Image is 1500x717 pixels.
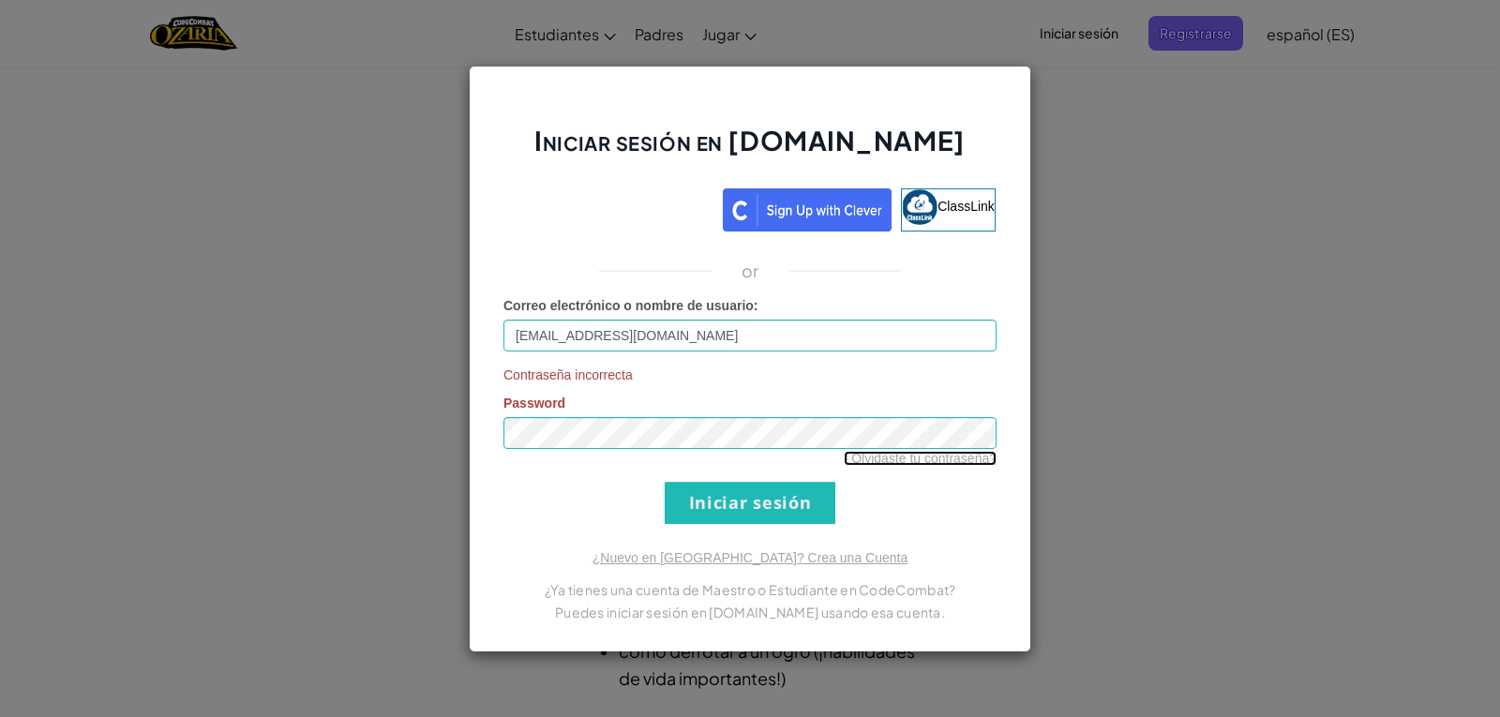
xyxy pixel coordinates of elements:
[503,296,758,315] label: :
[503,123,997,177] h2: Iniciar sesión en [DOMAIN_NAME]
[503,396,565,411] span: Password
[844,451,997,466] a: ¿Olvidaste tu contraseña?
[503,601,997,623] p: Puedes iniciar sesión en [DOMAIN_NAME] usando esa cuenta.
[503,366,997,384] span: Contraseña incorrecta
[665,482,835,524] input: Iniciar sesión
[723,188,892,232] img: clever_sso_button@2x.png
[495,187,723,228] iframe: Botón Iniciar sesión con Google
[937,198,995,213] span: ClassLink
[902,189,937,225] img: classlink-logo-small.png
[592,550,907,565] a: ¿Nuevo en [GEOGRAPHIC_DATA]? Crea una Cuenta
[503,578,997,601] p: ¿Ya tienes una cuenta de Maestro o Estudiante en CodeCombat?
[742,260,759,282] p: or
[503,298,754,313] span: Correo electrónico o nombre de usuario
